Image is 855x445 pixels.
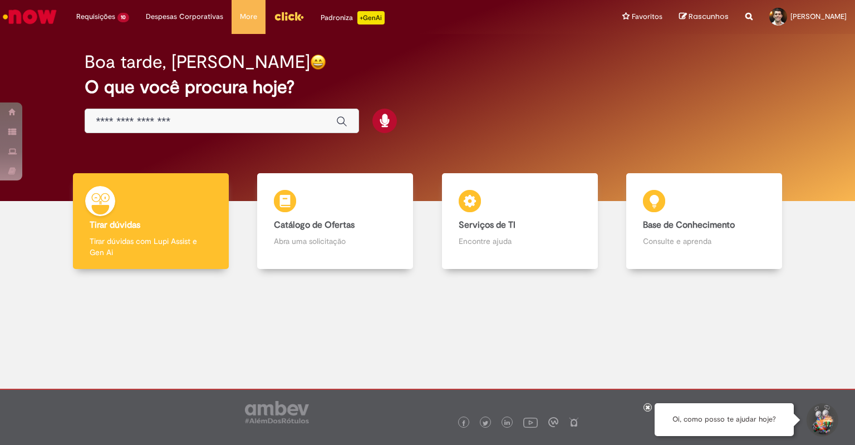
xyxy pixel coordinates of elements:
img: logo_footer_facebook.png [461,420,466,426]
span: [PERSON_NAME] [790,12,847,21]
h2: Boa tarde, [PERSON_NAME] [85,52,310,72]
span: 10 [117,13,129,22]
div: Padroniza [321,11,385,25]
a: Serviços de TI Encontre ajuda [427,173,612,270]
h2: O que você procura hoje? [85,77,771,97]
a: Tirar dúvidas Tirar dúvidas com Lupi Assist e Gen Ai [58,173,243,270]
p: +GenAi [357,11,385,25]
a: Rascunhos [679,12,729,22]
b: Serviços de TI [459,219,515,231]
b: Base de Conhecimento [643,219,735,231]
span: More [240,11,257,22]
img: click_logo_yellow_360x200.png [274,8,304,25]
img: logo_footer_youtube.png [523,415,538,429]
b: Tirar dúvidas [90,219,140,231]
span: Favoritos [632,11,662,22]
a: Catálogo de Ofertas Abra uma solicitação [243,173,428,270]
button: Iniciar Conversa de Suporte [805,403,838,437]
img: logo_footer_workplace.png [548,417,558,427]
img: ServiceNow [1,6,58,28]
img: happy-face.png [310,54,326,70]
p: Tirar dúvidas com Lupi Assist e Gen Ai [90,236,212,258]
span: Rascunhos [689,11,729,22]
span: Requisições [76,11,115,22]
div: Oi, como posso te ajudar hoje? [655,403,794,436]
img: logo_footer_linkedin.png [504,420,510,427]
img: logo_footer_naosei.png [569,417,579,427]
b: Catálogo de Ofertas [274,219,355,231]
img: logo_footer_twitter.png [483,420,488,426]
p: Abra uma solicitação [274,236,396,247]
a: Base de Conhecimento Consulte e aprenda [612,173,797,270]
span: Despesas Corporativas [146,11,223,22]
p: Encontre ajuda [459,236,581,247]
p: Consulte e aprenda [643,236,765,247]
img: logo_footer_ambev_rotulo_gray.png [245,401,309,423]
